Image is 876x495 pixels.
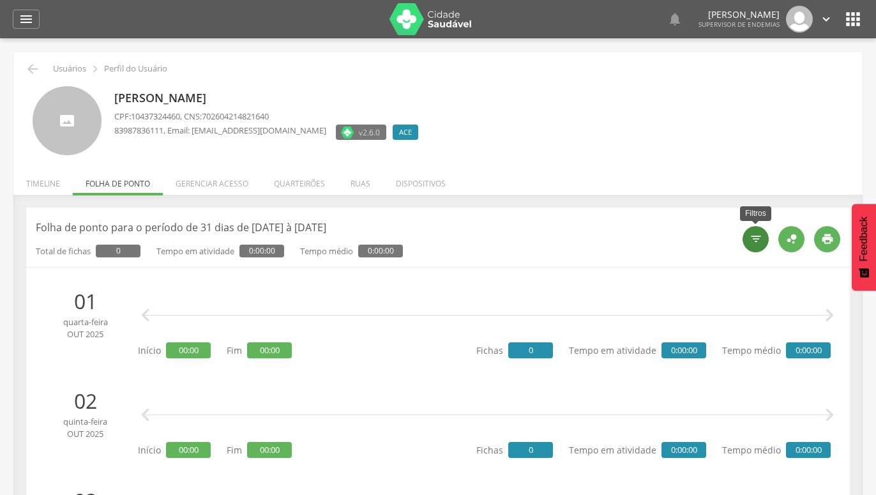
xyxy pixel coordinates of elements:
a:  [13,10,40,29]
p: Perfil do Usuário [104,64,167,74]
button: Feedback - Mostrar pesquisa [852,204,876,291]
span: quarta-feira [42,316,128,328]
p: Fichas [476,342,553,358]
i:  [88,62,102,76]
p: CPF: , CNS: [114,110,425,123]
span: 00:00 [247,342,292,358]
li: Gerenciar acesso [163,165,261,195]
span: 702604214821640 [202,110,269,122]
span: 00:00 [166,442,211,458]
li: Ruas [338,165,383,195]
span: 83987836111 [114,125,163,136]
span: out 2025 [42,428,128,440]
i:  [750,232,762,245]
span: 0:00:00 [358,245,403,257]
p: Tempo em atividade [569,442,706,458]
span: 0 [508,442,553,458]
span: 0:00:00 [661,342,706,358]
span: 0 [96,245,140,257]
p: , Email: [EMAIL_ADDRESS][DOMAIN_NAME] [114,125,326,137]
p: 01 [42,287,128,316]
p: Total de fichas [36,245,140,257]
span: 0 [508,342,553,358]
i:  [133,402,158,428]
li: Quarteirões [261,165,338,195]
span: 00:00 [247,442,292,458]
span: 0:00:00 [786,442,831,458]
li: Timeline [13,165,73,195]
span: out 2025 [42,328,128,340]
span: 0:00:00 [786,342,831,358]
i:  [19,11,34,27]
i:  [667,11,683,27]
div: Filtros [740,206,771,221]
i:  [785,232,799,246]
p: [PERSON_NAME] [699,10,780,19]
p: Tempo médio [722,442,831,458]
i:  [821,232,834,245]
span: 00:00 [166,342,211,358]
i:  [817,402,842,428]
span: 10437324460 [131,110,180,122]
p: Tempo em atividade [569,342,706,358]
p: Tempo médio [722,342,831,358]
span: 0:00:00 [239,245,284,257]
span: 0:00:00 [661,442,706,458]
i:  [817,303,842,328]
p: Folha de ponto para o período de 31 dias de [DATE] à [DATE] [36,220,733,235]
p: Tempo médio [300,245,403,257]
p: Início [138,442,211,458]
a:  [667,6,683,33]
p: Início [138,342,211,358]
p: Fim [227,442,292,458]
span: v2.6.0 [359,126,380,139]
p: Fichas [476,442,553,458]
span: ACE [399,127,412,137]
a:  [819,6,833,33]
span: Feedback [858,217,870,261]
i:  [819,12,833,26]
p: Fim [227,342,292,358]
i:  [25,61,40,77]
span: quinta-feira [42,416,128,428]
p: Usuários [53,64,86,74]
p: [PERSON_NAME] [114,90,425,107]
span: Supervisor de Endemias [699,20,780,29]
i:  [133,303,158,328]
i:  [843,9,863,29]
p: 02 [42,386,128,416]
li: Dispositivos [383,165,458,195]
p: Tempo em atividade [156,245,284,257]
